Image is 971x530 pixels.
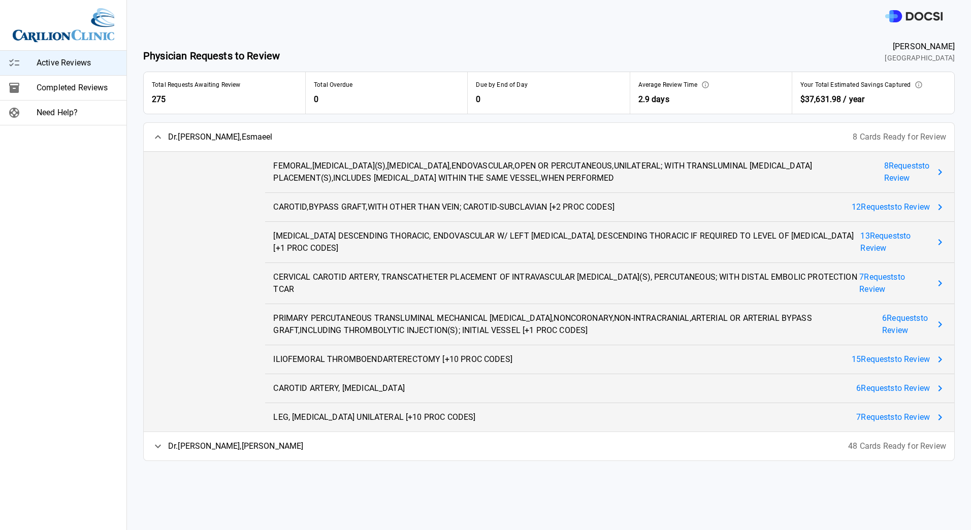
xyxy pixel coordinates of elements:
span: [MEDICAL_DATA] DESCENDING THORACIC, ENDOVASCULAR W/ LEFT [MEDICAL_DATA], DESCENDING THORACIC IF R... [273,230,860,254]
span: 7 Request s to Review [859,271,930,295]
svg: This represents the average time it takes from when an optimization is ready for your review to w... [701,81,709,89]
span: $37,631.98 / year [800,94,865,104]
span: 13 Request s to Review [860,230,930,254]
span: 0 [476,93,621,106]
span: Completed Reviews [37,82,118,94]
span: FEMORAL,[MEDICAL_DATA](S),[MEDICAL_DATA],ENDOVASCULAR,OPEN OR PERCUTANEOUS,UNILATERAL; WITH TRANS... [273,160,884,184]
span: Total Overdue [314,80,352,89]
span: 7 Request s to Review [856,411,930,423]
span: PRIMARY PERCUTANEOUS TRANSLUMINAL MECHANICAL [MEDICAL_DATA],NONCORONARY,NON-INTRACRANIAL,ARTERIAL... [273,312,882,337]
span: [GEOGRAPHIC_DATA] [885,53,955,63]
span: 48 Cards Ready for Review [848,440,946,452]
span: 275 [152,93,297,106]
span: ILIOFEMORAL THROMBOENDARTERECTOMY [+10 PROC CODES] [273,353,512,366]
span: 2.9 days [638,93,784,106]
span: Due by End of Day [476,80,528,89]
span: 12 Request s to Review [852,201,930,213]
span: CAROTID ARTERY, [MEDICAL_DATA] [273,382,405,394]
span: Your Total Estimated Savings Captured [800,80,911,89]
span: Dr. [PERSON_NAME] , Esmaeel [168,131,273,143]
span: Active Reviews [37,57,118,69]
img: DOCSI Logo [885,10,943,23]
span: 15 Request s to Review [852,353,930,366]
span: 8 Cards Ready for Review [853,131,946,143]
svg: This is the estimated annual impact of the preference card optimizations which you have approved.... [915,81,923,89]
span: CAROTID,BYPASS GRAFT,WITH OTHER THAN VEIN; CAROTID-SUBCLAVIAN [+2 PROC CODES] [273,201,614,213]
span: 8 Request s to Review [884,160,930,184]
span: LEG, [MEDICAL_DATA] UNILATERAL [+10 PROC CODES] [273,411,475,423]
span: CERVICAL CAROTID ARTERY, TRANSCATHETER PLACEMENT OF INTRAVASCULAR [MEDICAL_DATA](S), PERCUTANEOUS... [273,271,859,295]
span: 6 Request s to Review [856,382,930,394]
span: [PERSON_NAME] [885,41,955,53]
span: Total Requests Awaiting Review [152,80,241,89]
span: Need Help? [37,107,118,119]
span: Dr. [PERSON_NAME] , [PERSON_NAME] [168,440,304,452]
img: Site Logo [13,8,114,42]
span: Average Review Time [638,80,698,89]
span: Physician Requests to Review [143,48,280,63]
span: 0 [314,93,459,106]
span: 6 Request s to Review [882,312,930,337]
